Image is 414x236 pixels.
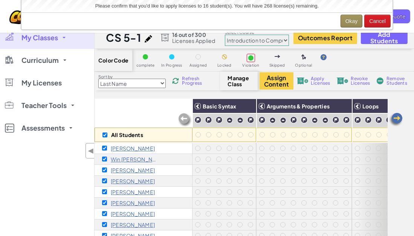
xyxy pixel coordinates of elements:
img: IconChallengeLevel.svg [332,116,339,123]
span: Basic Syntax [203,103,237,110]
p: Caleb Acho [111,145,155,151]
span: Locked [217,63,231,67]
img: IconSkippedLevel.svg [275,55,280,58]
span: Add Students [367,31,401,44]
span: Revoke Licenses [351,76,370,85]
span: Remove Students [387,76,409,85]
span: Skipped [269,63,285,67]
p: William Johnson [111,222,155,228]
img: IconChallengeLevel.svg [354,116,361,123]
img: CodeCombat logo [9,9,75,24]
span: Color Code [98,57,128,63]
span: Assessments [21,125,65,131]
span: Curriculum [21,57,59,64]
span: Arguments & Properties [267,103,330,110]
img: IconLicenseApply.svg [297,78,308,84]
img: IconPracticeLevel.svg [226,117,233,123]
img: IconChallengeLevel.svg [386,116,393,123]
span: Refresh Progress [182,76,205,85]
span: My Classes [21,34,58,41]
img: Arrow_Left.png [388,112,403,127]
img: IconChallengeLevel.svg [343,116,350,123]
button: Outcomes Report [293,32,357,44]
img: IconChallengeLevel.svg [365,116,372,123]
img: IconPracticeLevel.svg [237,117,243,123]
span: Apply Licenses [311,76,330,85]
p: All Students [111,132,143,138]
span: My Licenses [21,79,62,86]
span: Teacher Tools [21,102,67,109]
img: IconChallengeLevel.svg [247,116,254,123]
span: Assigned [189,63,207,67]
button: Add Students [361,32,407,44]
p: Henry Fish [111,200,155,206]
img: IconChallengeLevel.svg [194,116,202,123]
p: Win Beran [111,156,158,162]
img: IconOptionalLevel.svg [301,54,306,60]
img: IconReload.svg [172,78,179,84]
span: 16 out of 300 [172,32,215,38]
p: Davis Dolan [111,189,155,195]
img: IconHint.svg [321,54,327,60]
img: IconRemoveStudents.svg [377,78,383,84]
img: IconChallengeLevel.svg [205,116,212,123]
img: IconChallengeLevel.svg [301,116,308,123]
button: Cancel [364,15,391,27]
img: IconPracticeLevel.svg [280,117,286,123]
span: In Progress [161,63,182,67]
p: William Crum [111,167,155,173]
img: Arrow_Left_Inactive.png [177,113,192,128]
img: iconPencil.svg [145,35,152,43]
img: IconChallengeLevel.svg [215,116,223,123]
span: Please confirm that you'd like to apply licenses to 16 student(s). You will have 268 license(s) r... [95,3,319,9]
img: IconPracticeLevel.svg [312,117,318,123]
img: IconChallengeLevel.svg [258,116,266,123]
span: ◀ [88,145,94,156]
p: Nicholas Desai [111,178,155,184]
span: Violation [242,63,259,67]
button: Okay [341,15,363,27]
span: Optional [295,63,312,67]
span: Loops [362,103,379,110]
h1: CS 5-1 [106,30,141,45]
img: IconLicenseRevoke.svg [337,78,348,84]
img: IconChallengeLevel.svg [375,116,382,123]
span: Manage Class [228,75,250,87]
img: IconChallengeLevel.svg [290,116,297,123]
img: IconPracticeLevel.svg [322,117,328,123]
button: Assign Content [260,72,293,90]
img: IconPracticeLevel.svg [269,117,276,123]
span: Licenses Applied [172,38,215,44]
p: Oscar Gottschall [111,211,155,217]
label: Sort by [98,74,166,80]
span: complete [136,63,155,67]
